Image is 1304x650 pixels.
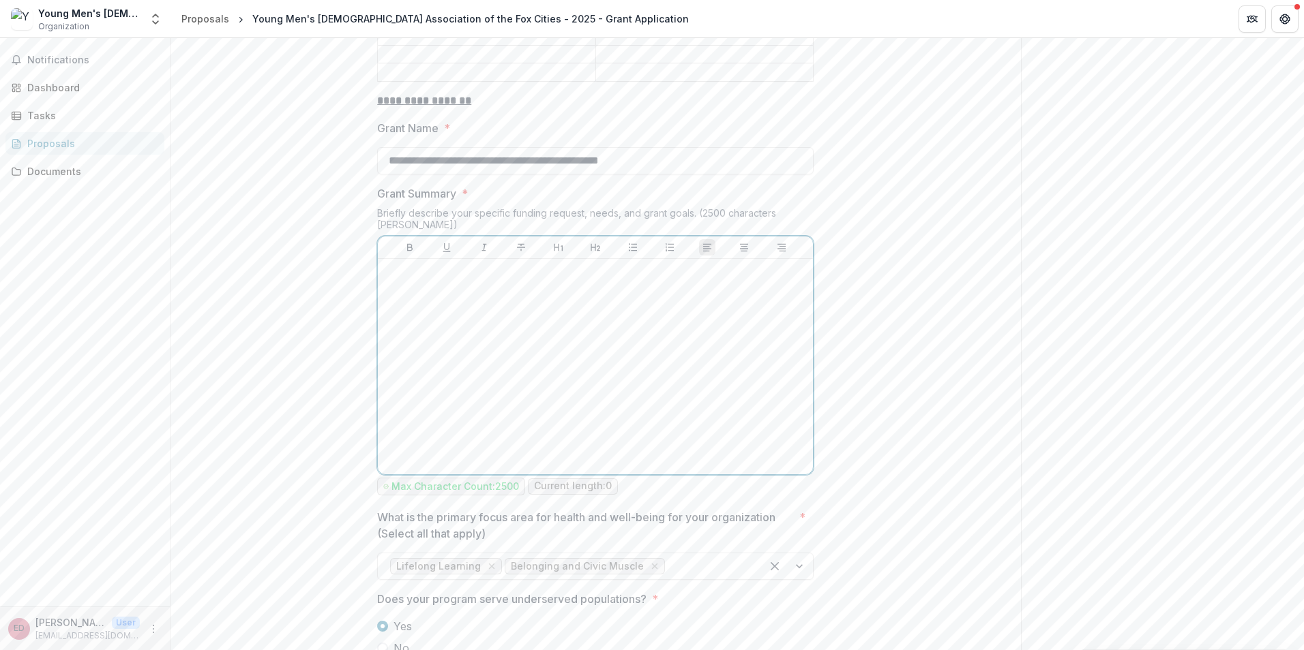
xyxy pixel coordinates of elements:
div: Proposals [181,12,229,26]
span: Yes [394,618,412,634]
span: Organization [38,20,89,33]
button: Notifications [5,49,164,71]
div: Documents [27,164,153,179]
div: Tasks [27,108,153,123]
a: Proposals [5,132,164,155]
div: Dashboard [27,80,153,95]
button: Heading 2 [587,239,604,256]
span: Notifications [27,55,159,66]
p: Max Character Count: 2500 [391,481,519,493]
div: Ellie Dietrich [14,624,25,633]
button: Align Left [699,239,715,256]
button: Open entity switcher [146,5,165,33]
button: Bold [402,239,418,256]
button: Get Help [1271,5,1299,33]
p: Grant Name [377,120,439,136]
button: More [145,621,162,637]
p: What is the primary focus area for health and well-being for your organization (Select all that a... [377,509,794,542]
button: Align Center [736,239,752,256]
button: Partners [1239,5,1266,33]
button: Ordered List [662,239,678,256]
div: Remove Belonging and Civic Muscle [648,559,662,573]
button: Align Right [773,239,790,256]
div: Briefly describe your specific funding request, needs, and grant goals. (2500 characters [PERSON_... [377,207,814,236]
a: Proposals [176,9,235,29]
button: Strike [513,239,529,256]
span: Belonging and Civic Muscle [511,561,644,572]
button: Heading 1 [550,239,567,256]
div: Young Men's [DEMOGRAPHIC_DATA] Association of the Fox Cities - 2025 - Grant Application [252,12,689,26]
div: Remove Lifelong Learning [485,559,499,573]
p: [EMAIL_ADDRESS][DOMAIN_NAME] [35,630,140,642]
nav: breadcrumb [176,9,694,29]
p: User [112,617,140,629]
img: Young Men's Christian Association of the Fox Cities [11,8,33,30]
div: Clear selected options [764,555,786,577]
div: Proposals [27,136,153,151]
p: Does your program serve underserved populations? [377,591,647,607]
span: Lifelong Learning [396,561,481,572]
a: Dashboard [5,76,164,99]
p: [PERSON_NAME] [35,615,106,630]
button: Underline [439,239,455,256]
p: Grant Summary [377,185,456,202]
div: Young Men's [DEMOGRAPHIC_DATA] Association of the Fox Cities [38,6,140,20]
button: Italicize [476,239,492,256]
p: Current length: 0 [534,480,612,492]
button: Bullet List [625,239,641,256]
a: Documents [5,160,164,183]
a: Tasks [5,104,164,127]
